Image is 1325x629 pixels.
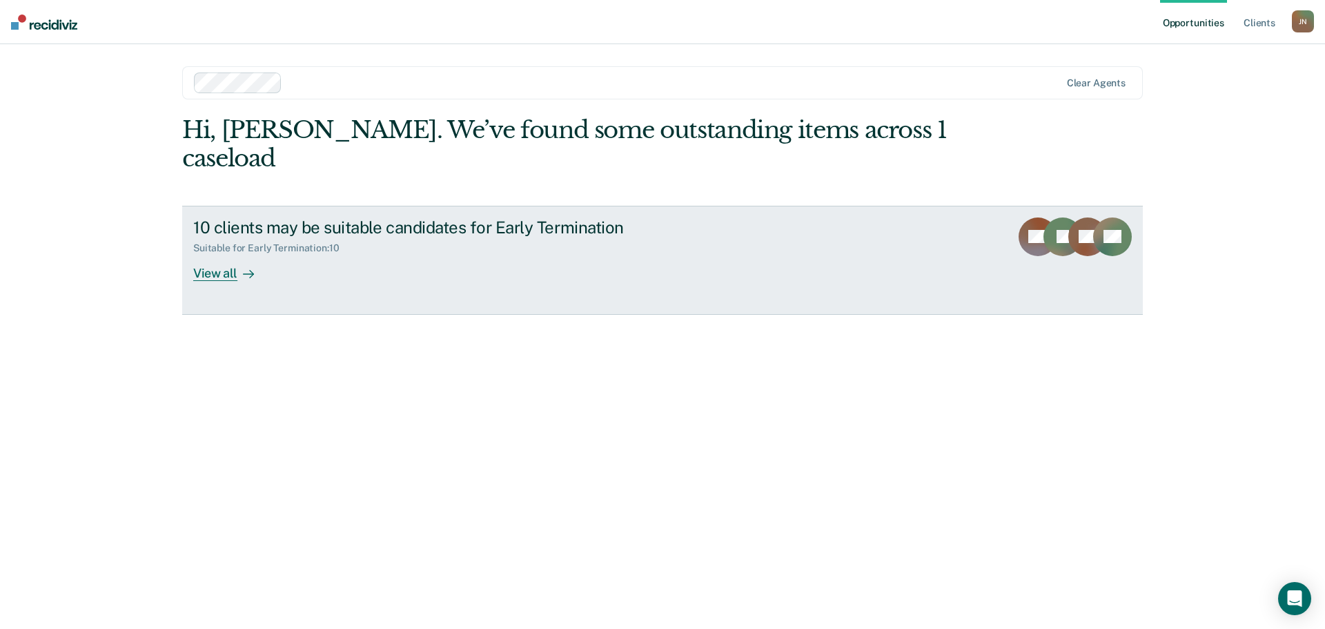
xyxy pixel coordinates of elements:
div: Hi, [PERSON_NAME]. We’ve found some outstanding items across 1 caseload [182,116,951,173]
a: 10 clients may be suitable candidates for Early TerminationSuitable for Early Termination:10View all [182,206,1143,315]
div: J N [1292,10,1314,32]
img: Recidiviz [11,14,77,30]
div: Open Intercom Messenger [1278,582,1311,615]
div: View all [193,254,271,281]
button: JN [1292,10,1314,32]
div: Suitable for Early Termination : 10 [193,242,350,254]
div: 10 clients may be suitable candidates for Early Termination [193,217,678,238]
div: Clear agents [1067,77,1126,89]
